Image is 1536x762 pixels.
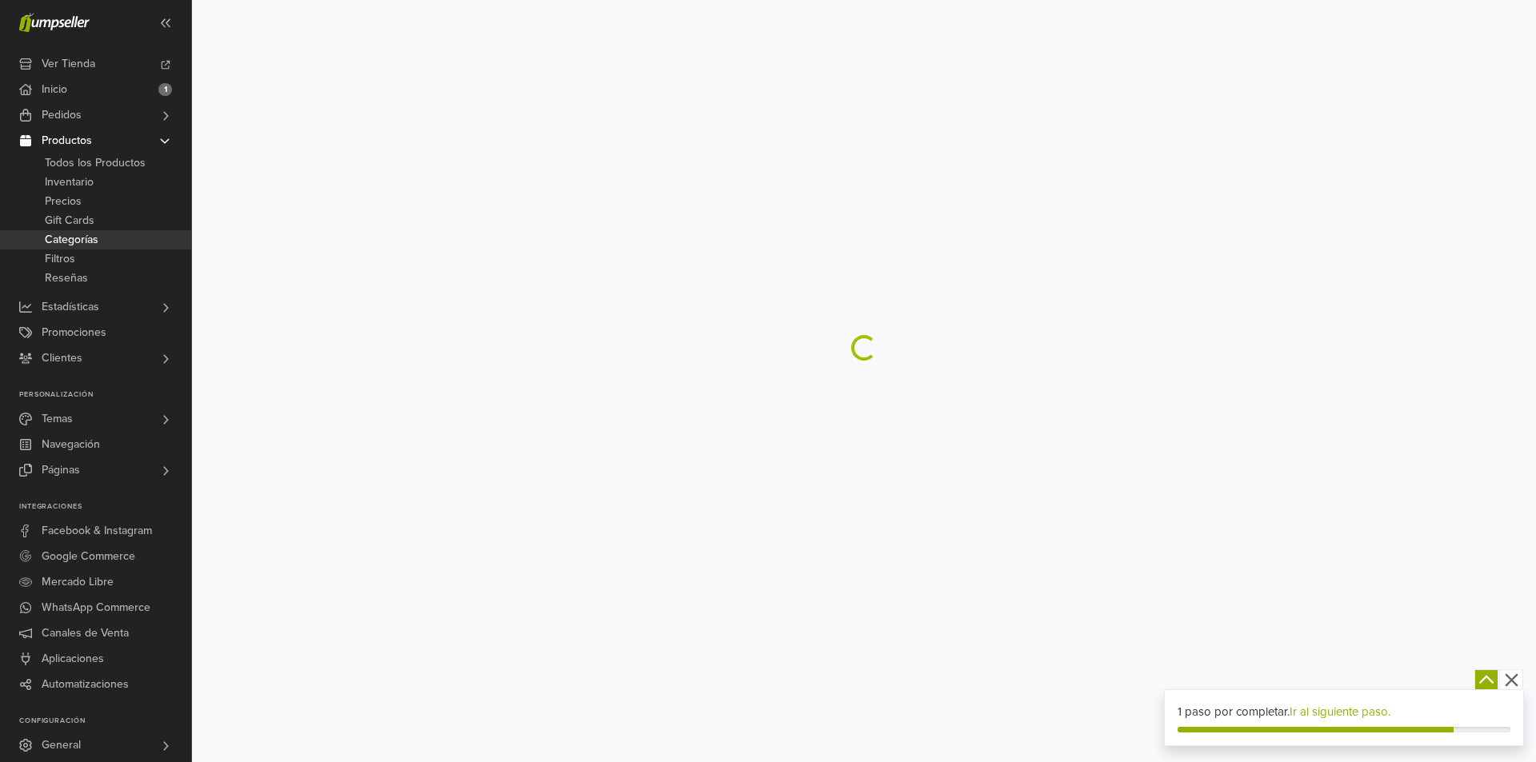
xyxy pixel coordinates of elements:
[42,544,135,569] span: Google Commerce
[19,502,191,512] p: Integraciones
[42,569,114,595] span: Mercado Libre
[42,595,150,620] span: WhatsApp Commerce
[19,390,191,400] p: Personalización
[45,192,82,211] span: Precios
[42,128,92,154] span: Productos
[42,345,82,371] span: Clientes
[42,51,95,77] span: Ver Tienda
[19,716,191,726] p: Configuración
[42,646,104,672] span: Aplicaciones
[158,83,172,96] span: 1
[45,249,75,269] span: Filtros
[45,230,98,249] span: Categorías
[42,518,152,544] span: Facebook & Instagram
[1290,704,1390,719] a: Ir al siguiente paso.
[42,102,82,128] span: Pedidos
[42,432,100,457] span: Navegación
[42,406,73,432] span: Temas
[45,211,94,230] span: Gift Cards
[45,269,88,288] span: Reseñas
[1178,703,1510,721] div: 1 paso por completar.
[42,320,106,345] span: Promociones
[42,457,80,483] span: Páginas
[42,732,81,758] span: General
[45,173,94,192] span: Inventario
[42,77,67,102] span: Inicio
[42,620,129,646] span: Canales de Venta
[42,294,99,320] span: Estadísticas
[42,672,129,697] span: Automatizaciones
[45,154,146,173] span: Todos los Productos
